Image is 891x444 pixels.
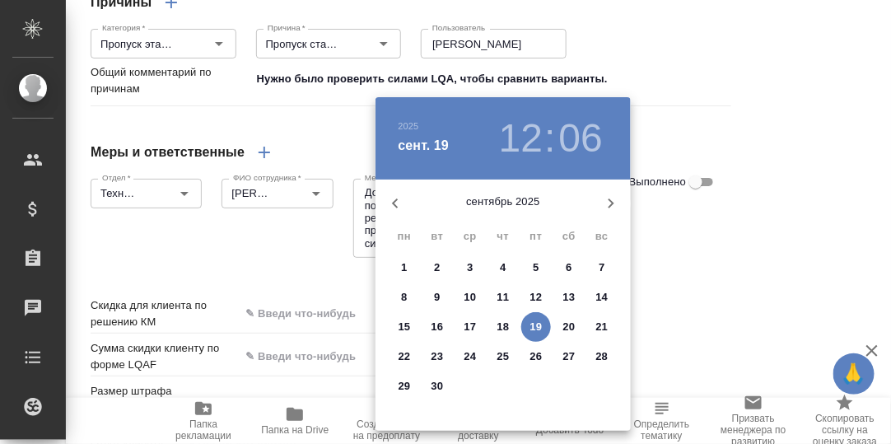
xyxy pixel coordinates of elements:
[422,283,452,312] button: 9
[390,283,419,312] button: 8
[464,319,477,335] p: 17
[467,259,473,276] p: 3
[390,312,419,342] button: 15
[521,342,551,372] button: 26
[464,289,477,306] p: 10
[488,228,518,245] span: чт
[432,348,444,365] p: 23
[587,283,617,312] button: 14
[488,312,518,342] button: 18
[399,378,411,395] p: 29
[521,228,551,245] span: пт
[434,289,440,306] p: 9
[390,372,419,401] button: 29
[544,115,555,161] h3: :
[415,194,591,210] p: сентябрь 2025
[533,259,539,276] p: 5
[599,259,604,276] p: 7
[488,342,518,372] button: 25
[399,319,411,335] p: 15
[399,136,450,156] button: сент. 19
[399,348,411,365] p: 22
[434,259,440,276] p: 2
[563,319,576,335] p: 20
[587,228,617,245] span: вс
[587,342,617,372] button: 28
[390,253,419,283] button: 1
[422,228,452,245] span: вт
[521,253,551,283] button: 5
[521,312,551,342] button: 19
[422,342,452,372] button: 23
[432,378,444,395] p: 30
[499,115,543,161] button: 12
[563,289,576,306] p: 13
[596,319,609,335] p: 21
[422,372,452,401] button: 30
[455,342,485,372] button: 24
[422,312,452,342] button: 16
[554,253,584,283] button: 6
[455,283,485,312] button: 10
[596,348,609,365] p: 28
[455,253,485,283] button: 3
[587,253,617,283] button: 7
[488,253,518,283] button: 4
[530,289,543,306] p: 12
[596,289,609,306] p: 14
[559,115,603,161] button: 06
[390,228,419,245] span: пн
[587,312,617,342] button: 21
[566,259,571,276] p: 6
[554,228,584,245] span: сб
[497,289,510,306] p: 11
[399,121,419,131] button: 2025
[455,228,485,245] span: ср
[521,283,551,312] button: 12
[554,312,584,342] button: 20
[455,312,485,342] button: 17
[488,283,518,312] button: 11
[401,289,407,306] p: 8
[422,253,452,283] button: 2
[500,259,506,276] p: 4
[464,348,477,365] p: 24
[530,348,543,365] p: 26
[390,342,419,372] button: 22
[554,342,584,372] button: 27
[563,348,576,365] p: 27
[530,319,543,335] p: 19
[432,319,444,335] p: 16
[554,283,584,312] button: 13
[497,348,510,365] p: 25
[497,319,510,335] p: 18
[401,259,407,276] p: 1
